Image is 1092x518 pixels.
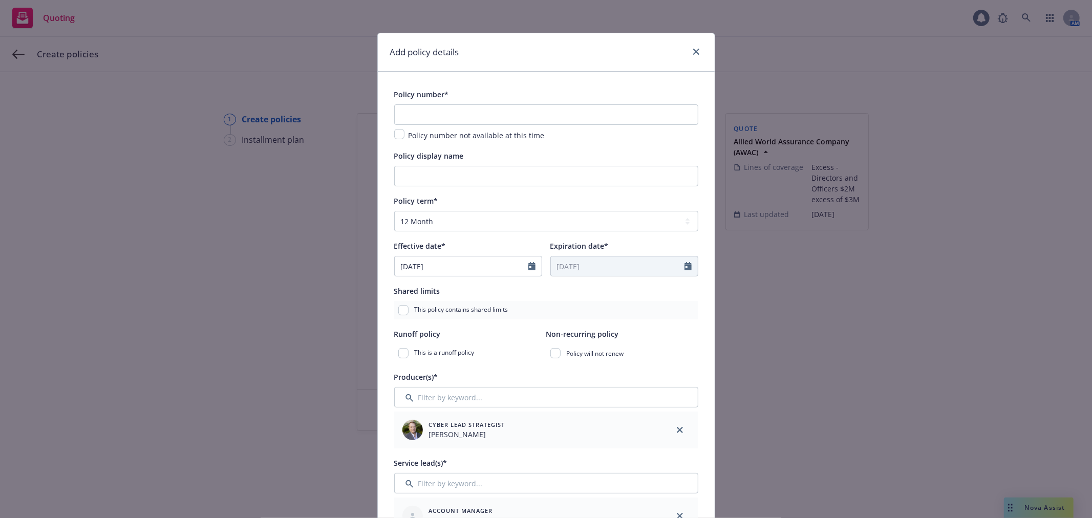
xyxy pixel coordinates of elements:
[684,262,692,270] svg: Calendar
[429,429,505,440] span: [PERSON_NAME]
[390,46,459,59] h1: Add policy details
[546,329,619,339] span: Non-recurring policy
[394,301,698,319] div: This policy contains shared limits
[394,90,449,99] span: Policy number*
[546,344,698,362] div: Policy will not renew
[395,256,528,276] input: MM/DD/YYYY
[394,151,464,161] span: Policy display name
[394,344,546,362] div: This is a runoff policy
[551,256,684,276] input: MM/DD/YYYY
[394,458,447,468] span: Service lead(s)*
[528,262,536,270] svg: Calendar
[690,46,702,58] a: close
[394,329,441,339] span: Runoff policy
[394,387,698,407] input: Filter by keyword...
[550,241,609,251] span: Expiration date*
[394,372,438,382] span: Producer(s)*
[394,286,440,296] span: Shared limits
[429,506,493,515] span: Account Manager
[409,131,545,140] span: Policy number not available at this time
[674,424,686,436] a: close
[394,473,698,493] input: Filter by keyword...
[402,420,423,440] img: employee photo
[429,420,505,429] span: Cyber Lead Strategist
[394,196,438,206] span: Policy term*
[394,241,446,251] span: Effective date*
